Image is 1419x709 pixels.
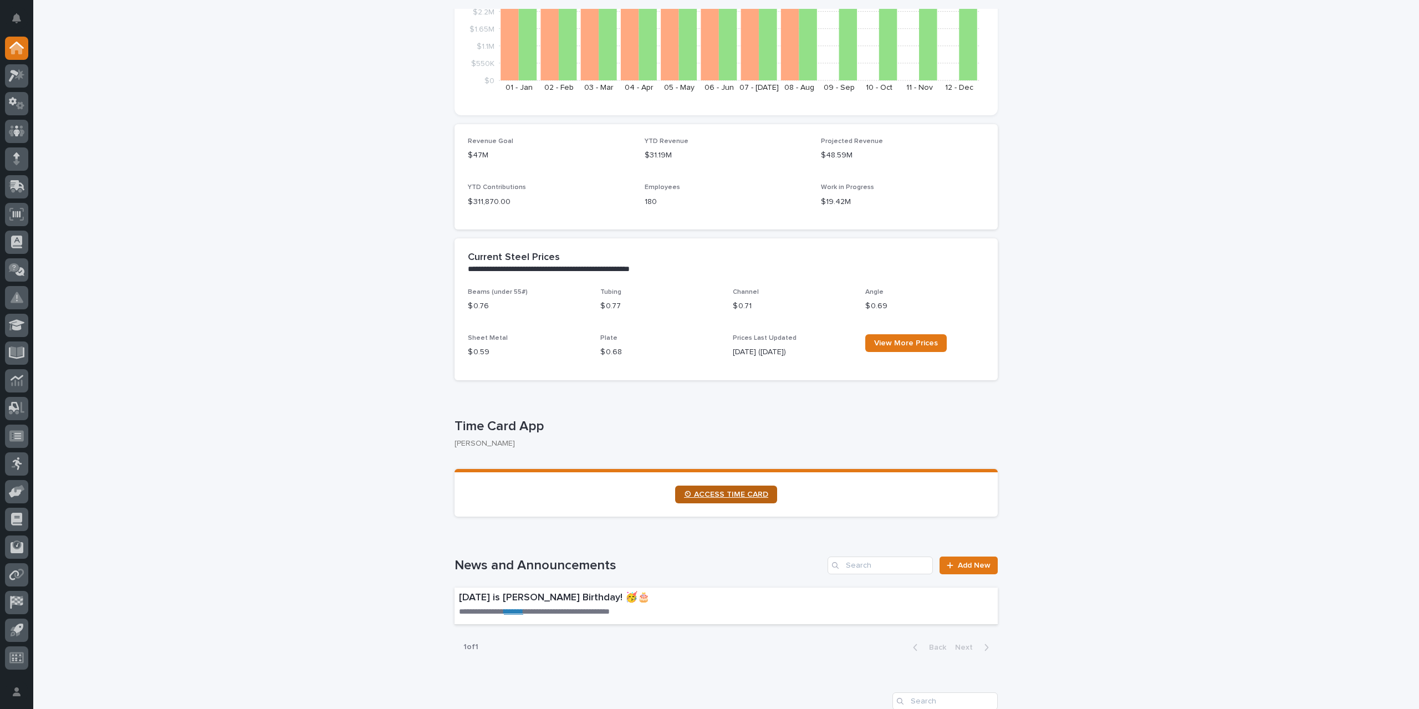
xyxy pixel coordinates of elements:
[455,439,989,448] p: [PERSON_NAME]
[865,300,984,312] p: $ 0.69
[821,138,883,145] span: Projected Revenue
[865,334,947,352] a: View More Prices
[733,289,759,295] span: Channel
[951,642,998,652] button: Next
[705,84,734,91] text: 06 - Jun
[733,335,797,341] span: Prices Last Updated
[733,300,852,312] p: $ 0.71
[922,644,946,651] span: Back
[468,138,513,145] span: Revenue Goal
[664,84,695,91] text: 05 - May
[544,84,574,91] text: 02 - Feb
[821,150,984,161] p: $48.59M
[484,77,494,85] tspan: $0
[455,634,487,661] p: 1 of 1
[468,289,528,295] span: Beams (under 55#)
[469,25,494,33] tspan: $1.65M
[600,300,719,312] p: $ 0.77
[468,150,631,161] p: $47M
[468,196,631,208] p: $ 311,870.00
[958,562,991,569] span: Add New
[645,196,808,208] p: 180
[5,7,28,30] button: Notifications
[684,491,768,498] span: ⏲ ACCESS TIME CARD
[940,557,998,574] a: Add New
[600,346,719,358] p: $ 0.68
[821,196,984,208] p: $19.42M
[600,289,621,295] span: Tubing
[906,84,933,91] text: 11 - Nov
[473,8,494,16] tspan: $2.2M
[506,84,533,91] text: 01 - Jan
[468,252,560,264] h2: Current Steel Prices
[733,346,852,358] p: [DATE] ([DATE])
[468,346,587,358] p: $ 0.59
[459,592,831,604] p: [DATE] is [PERSON_NAME] Birthday! 🥳🎂
[904,642,951,652] button: Back
[865,289,884,295] span: Angle
[645,184,680,191] span: Employees
[945,84,973,91] text: 12 - Dec
[14,13,28,31] div: Notifications
[455,558,823,574] h1: News and Announcements
[600,335,617,341] span: Plate
[874,339,938,347] span: View More Prices
[468,300,587,312] p: $ 0.76
[468,184,526,191] span: YTD Contributions
[645,150,808,161] p: $31.19M
[784,84,814,91] text: 08 - Aug
[828,557,933,574] input: Search
[584,84,614,91] text: 03 - Mar
[625,84,654,91] text: 04 - Apr
[955,644,979,651] span: Next
[471,59,494,67] tspan: $550K
[477,42,494,50] tspan: $1.1M
[739,84,779,91] text: 07 - [DATE]
[455,419,993,435] p: Time Card App
[675,486,777,503] a: ⏲ ACCESS TIME CARD
[468,335,508,341] span: Sheet Metal
[866,84,892,91] text: 10 - Oct
[645,138,688,145] span: YTD Revenue
[824,84,855,91] text: 09 - Sep
[821,184,874,191] span: Work in Progress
